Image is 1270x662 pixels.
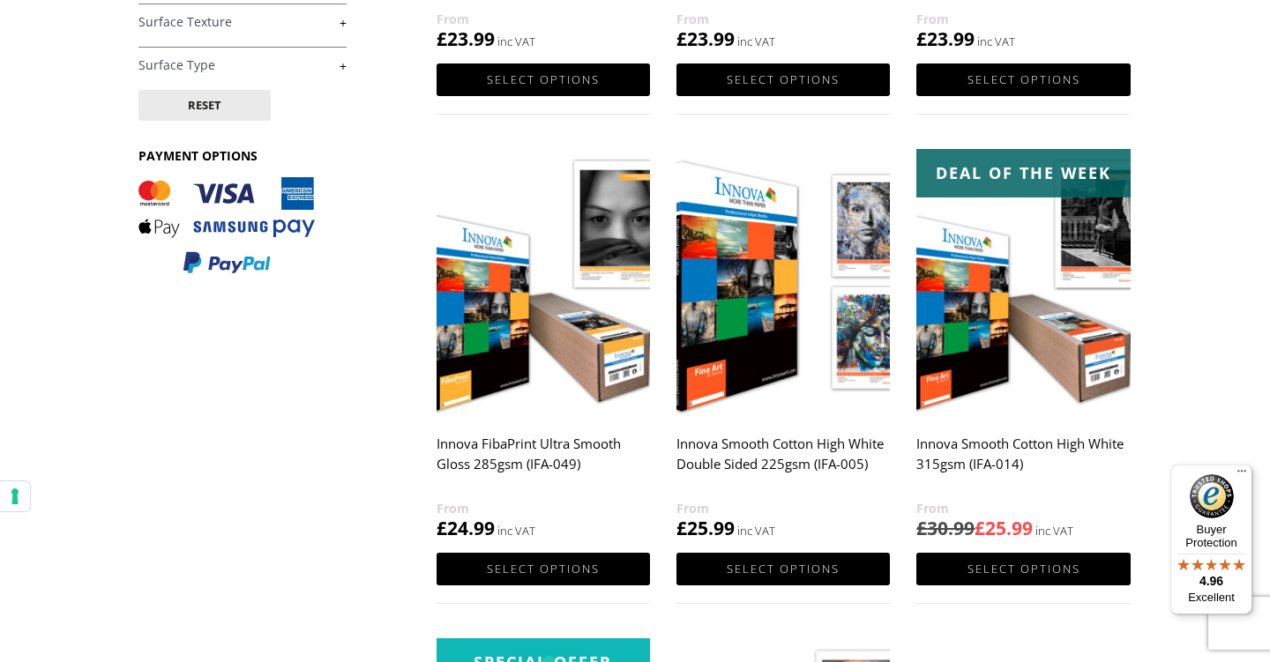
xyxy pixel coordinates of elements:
[437,516,495,540] bdi: 24.99
[676,149,890,416] img: Innova Smooth Cotton High White Double Sided 225gsm (IFA-005)
[916,26,927,51] span: £
[1199,574,1223,588] span: 4.96
[676,516,735,540] bdi: 25.99
[138,177,315,275] img: PAYMENT OPTIONS
[437,26,447,51] span: £
[916,553,1130,585] a: Select options for “Innova Smooth Cotton High White 315gsm (IFA-014)”
[676,63,890,96] a: Select options for “Innova Soft White Cotton 280gsm (IFA-015)”
[1170,591,1252,605] p: Excellent
[916,516,927,540] span: £
[676,26,687,51] span: £
[975,516,985,540] span: £
[676,428,890,498] h2: Innova Smooth Cotton High White Double Sided 225gsm (IFA-005)
[138,90,271,121] button: Reset
[916,149,1130,541] a: Deal of the week Innova Smooth Cotton High White 315gsm (IFA-014) £30.99£25.99
[916,149,1130,197] div: Deal of the week
[138,4,347,39] h4: Surface Texture
[437,149,650,416] img: Innova FibaPrint Ultra Smooth Gloss 285gsm (IFA-049)
[1231,465,1252,486] button: Menu
[916,26,975,51] bdi: 23.99
[676,149,890,541] a: Innova Smooth Cotton High White Double Sided 225gsm (IFA-005) £25.99
[138,14,347,31] a: +
[138,147,347,164] h3: PAYMENT OPTIONS
[437,63,650,96] a: Select options for “Innova CP Rough Textured Natural White 315gsm (IFA-013)”
[1170,523,1252,549] p: Buyer Protection
[676,26,735,51] bdi: 23.99
[975,516,1033,540] bdi: 25.99
[1170,465,1252,614] button: Trusted Shops TrustmarkBuyer Protection4.96Excellent
[437,26,495,51] bdi: 23.99
[676,553,890,585] a: Select options for “Innova Smooth Cotton High White Double Sided 225gsm (IFA-005)”
[437,149,650,541] a: Innova FibaPrint Ultra Smooth Gloss 285gsm (IFA-049) £24.99
[1190,474,1234,518] img: Trusted Shops Trustmark
[138,57,347,74] a: +
[916,63,1130,96] a: Select options for “Innova CP Rough Textured Bright White Cotton 300gsm (IFA-027)”
[138,47,347,82] h4: Surface Type
[916,149,1130,416] img: Innova Smooth Cotton High White 315gsm (IFA-014)
[437,516,447,540] span: £
[437,428,650,498] h2: Innova FibaPrint Ultra Smooth Gloss 285gsm (IFA-049)
[676,516,687,540] span: £
[916,516,975,540] bdi: 30.99
[437,553,650,585] a: Select options for “Innova FibaPrint Ultra Smooth Gloss 285gsm (IFA-049)”
[916,428,1130,498] h2: Innova Smooth Cotton High White 315gsm (IFA-014)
